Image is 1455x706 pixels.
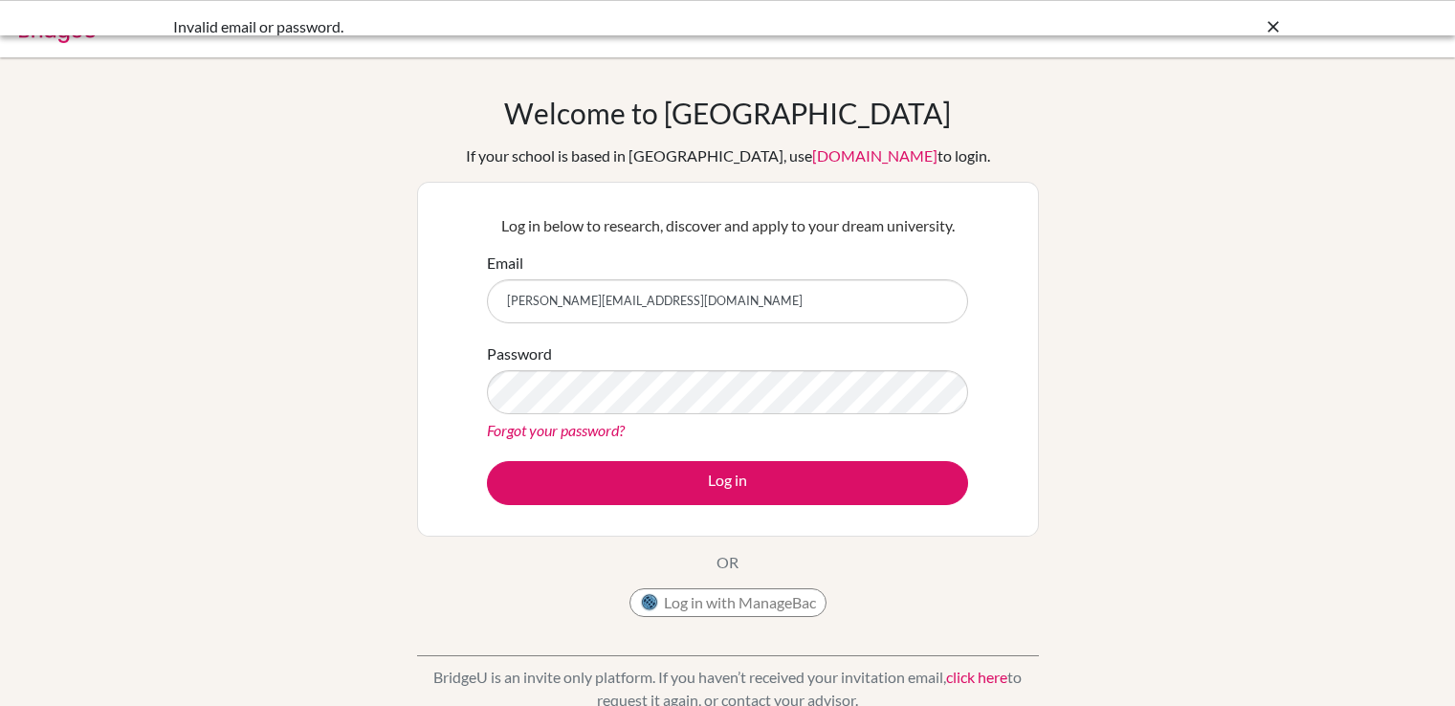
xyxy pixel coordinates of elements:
[466,144,990,167] div: If your school is based in [GEOGRAPHIC_DATA], use to login.
[487,252,523,275] label: Email
[716,551,739,574] p: OR
[812,146,937,165] a: [DOMAIN_NAME]
[487,214,968,237] p: Log in below to research, discover and apply to your dream university.
[946,668,1007,686] a: click here
[504,96,951,130] h1: Welcome to [GEOGRAPHIC_DATA]
[487,342,552,365] label: Password
[629,588,827,617] button: Log in with ManageBac
[487,461,968,505] button: Log in
[173,15,996,38] div: Invalid email or password.
[487,421,625,439] a: Forgot your password?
